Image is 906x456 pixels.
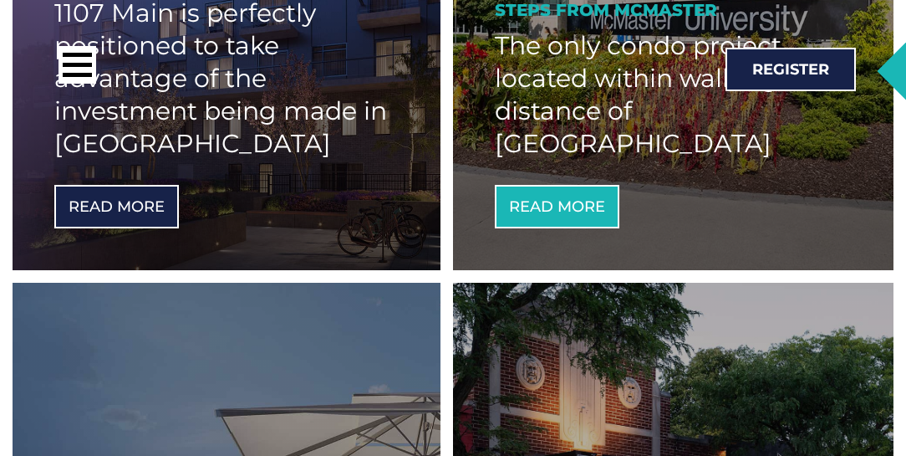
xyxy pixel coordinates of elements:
[54,185,179,228] a: Read More
[752,62,829,77] span: Register
[725,48,856,91] a: Register
[495,185,619,228] a: Read More
[509,199,605,214] span: Read More
[69,199,165,214] span: Read More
